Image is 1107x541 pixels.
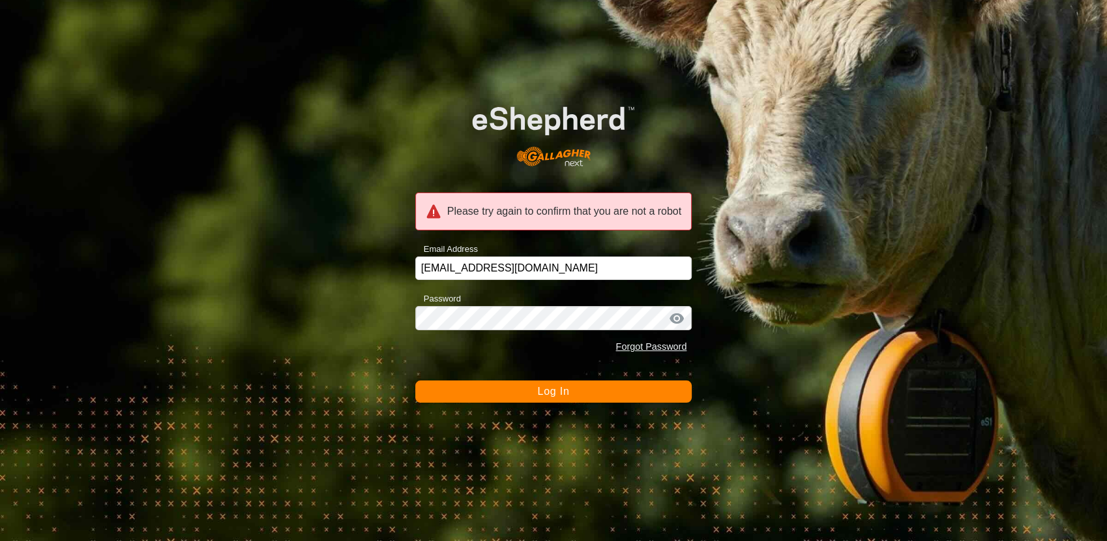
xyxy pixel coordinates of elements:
[415,256,692,280] input: Email Address
[415,243,478,256] label: Email Address
[415,193,692,230] div: Please try again to confirm that you are not a robot
[615,341,686,352] a: Forgot Password
[415,380,692,403] button: Log In
[415,292,461,305] label: Password
[537,386,569,397] span: Log In
[443,84,664,178] img: E-shepherd Logo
